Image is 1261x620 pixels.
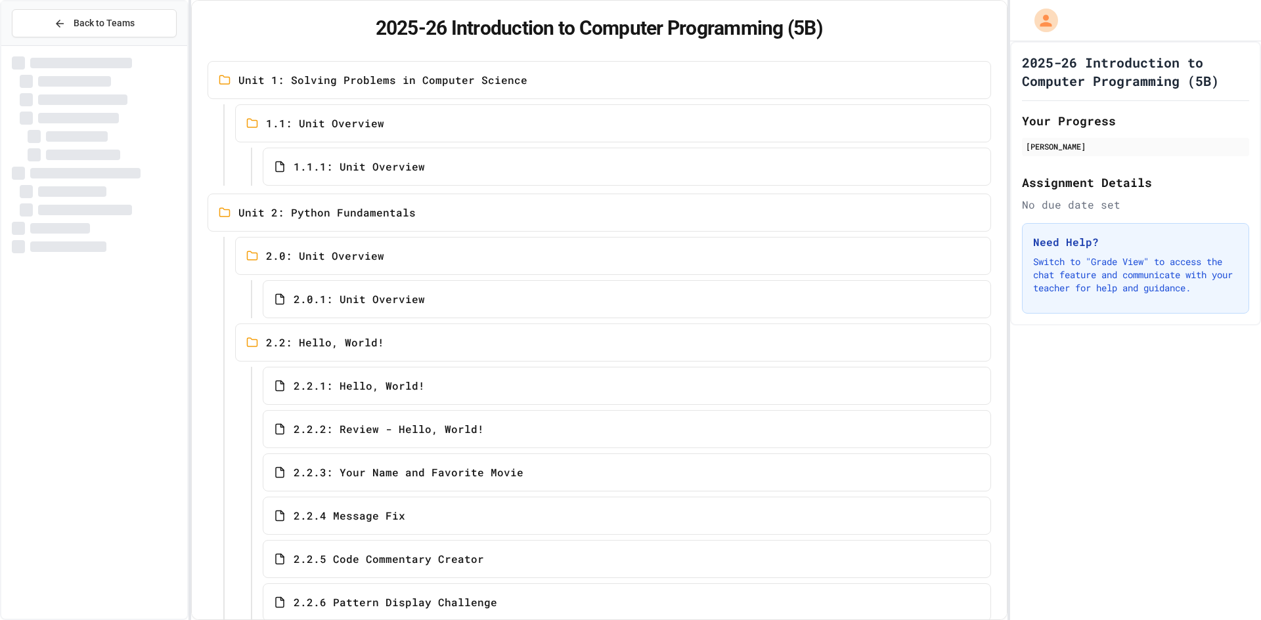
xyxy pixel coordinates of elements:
p: Switch to "Grade View" to access the chat feature and communicate with your teacher for help and ... [1033,255,1238,295]
span: 2.2: Hello, World! [266,335,384,350]
a: 2.2.1: Hello, World! [263,367,991,405]
a: 2.2.3: Your Name and Favorite Movie [263,453,991,491]
a: 2.2.5 Code Commentary Creator [263,540,991,578]
h3: Need Help? [1033,234,1238,250]
span: Unit 2: Python Fundamentals [238,205,416,220]
div: My Account [1021,5,1061,35]
h1: 2025-26 Introduction to Computer Programming (5B) [208,16,991,40]
span: 2.2.2: Review - Hello, World! [294,421,484,437]
h1: 2025-26 Introduction to Computer Programming (5B) [1022,53,1249,90]
span: Unit 1: Solving Problems in Computer Science [238,72,527,88]
div: No due date set [1022,197,1249,213]
button: Back to Teams [12,9,177,37]
a: 2.2.4 Message Fix [263,497,991,535]
span: 2.2.3: Your Name and Favorite Movie [294,465,523,480]
span: 2.0: Unit Overview [266,248,384,264]
span: Back to Teams [74,16,135,30]
h2: Your Progress [1022,112,1249,130]
span: 2.0.1: Unit Overview [294,291,425,307]
span: 2.2.4 Message Fix [294,508,405,524]
span: 2.2.5 Code Commentary Creator [294,551,484,567]
span: 2.2.6 Pattern Display Challenge [294,594,497,610]
div: [PERSON_NAME] [1026,140,1245,152]
a: 2.0.1: Unit Overview [263,280,991,318]
span: 1.1.1: Unit Overview [294,159,425,175]
h2: Assignment Details [1022,173,1249,192]
a: 2.2.2: Review - Hello, World! [263,410,991,448]
span: 1.1: Unit Overview [266,115,384,131]
a: 1.1.1: Unit Overview [263,148,991,186]
span: 2.2.1: Hello, World! [294,378,425,394]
